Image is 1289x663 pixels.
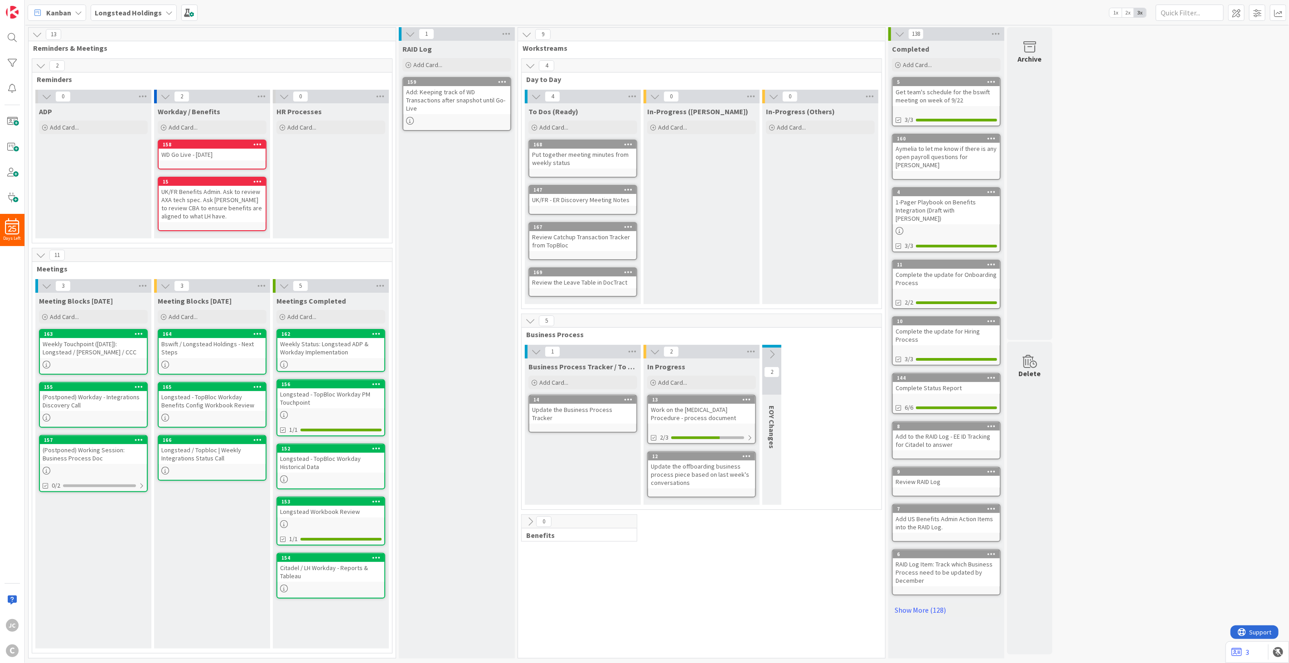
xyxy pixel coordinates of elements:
[892,421,1001,460] a: 8Add to the RAID Log - EE ID Tracking for Citadel to answer
[893,317,1000,325] div: 10
[528,362,637,371] span: Business Process Tracker / To Dos
[529,276,636,288] div: Review the Leave Table in DocTract
[766,107,835,116] span: In-Progress (Others)
[897,469,1000,475] div: 9
[49,250,65,261] span: 11
[648,452,755,489] div: 12Update the offboarding business process piece based on last week's conversations
[905,403,913,412] span: 6/6
[893,550,1000,558] div: 6
[281,555,384,561] div: 154
[526,330,870,339] span: Business Process
[403,86,510,114] div: Add: Keeping track of WD Transactions after snapshot until Go-Live
[281,331,384,337] div: 162
[277,380,384,388] div: 156
[159,140,266,149] div: 158
[293,91,308,102] span: 0
[413,61,442,69] span: Add Card...
[536,516,552,527] span: 0
[893,374,1000,394] div: 144Complete Status Report
[158,382,267,428] a: 165Longstead - TopBloc Workday Benefits Config Workbook Review
[893,550,1000,586] div: 6RAID Log Item: Track which Business Process need to be updated by December
[529,268,636,288] div: 169Review the Leave Table in DocTract
[528,107,578,116] span: To Dos (Ready)
[159,330,266,358] div: 164Bswift / Longstead Holdings - Next Steps
[893,261,1000,269] div: 11
[174,91,189,102] span: 2
[528,185,637,215] a: 147UK/FR - ER Discovery Meeting Notes
[277,453,384,473] div: Longstead - TopBloc Workday Historical Data
[40,383,147,411] div: 155(Postponed) Workday - Integrations Discovery Call
[44,437,147,443] div: 157
[903,61,932,69] span: Add Card...
[892,549,1001,595] a: 6RAID Log Item: Track which Business Process need to be updated by December
[158,140,267,169] a: 158WD Go Live - [DATE]
[648,452,755,460] div: 12
[1122,8,1134,17] span: 2x
[163,384,266,390] div: 165
[529,223,636,251] div: 167Review Catchup Transaction Tracker from TopBloc
[39,435,148,492] a: 157(Postponed) Working Session: Business Process Doc0/2
[897,423,1000,430] div: 8
[287,313,316,321] span: Add Card...
[905,115,913,125] span: 3/3
[277,506,384,518] div: Longstead Workbook Review
[539,378,568,387] span: Add Card...
[893,476,1000,488] div: Review RAID Log
[545,346,560,357] span: 1
[893,135,1000,171] div: 160Aymelia to let me know if there is any open payroll questions for [PERSON_NAME]
[893,143,1000,171] div: Aymelia to let me know if there is any open payroll questions for [PERSON_NAME]
[539,315,554,326] span: 5
[1134,8,1146,17] span: 3x
[893,422,1000,431] div: 8
[1156,5,1224,21] input: Quick Filter...
[892,373,1001,414] a: 144Complete Status Report6/6
[281,381,384,387] div: 156
[40,383,147,391] div: 155
[652,397,755,403] div: 13
[39,329,148,375] a: 163Weekly Touchpoint ([DATE]): Longstead / [PERSON_NAME] / CCC
[529,149,636,169] div: Put together meeting minutes from weekly status
[39,107,52,116] span: ADP
[893,269,1000,289] div: Complete the update for Onboarding Process
[159,178,266,222] div: 15UK/FR Benefits Admin. Ask to review AXA tech spec. Ask [PERSON_NAME] to review CBA to ensure be...
[893,188,1000,196] div: 4
[163,437,266,443] div: 166
[893,513,1000,533] div: Add US Benefits Admin Action Items into the RAID Log.
[158,107,220,116] span: Workday / Benefits
[529,140,636,169] div: 168Put together meeting minutes from weekly status
[40,436,147,444] div: 157
[419,29,434,39] span: 1
[528,140,637,178] a: 168Put together meeting minutes from weekly status
[40,330,147,338] div: 163
[277,388,384,408] div: Longstead - TopBloc Workday PM Touchpoint
[1231,647,1249,658] a: 3
[46,29,61,40] span: 13
[647,362,685,371] span: In Progress
[652,453,755,460] div: 12
[648,396,755,424] div: 13Work on the [MEDICAL_DATA] Procedure - process document
[293,281,308,291] span: 5
[897,506,1000,512] div: 7
[55,91,71,102] span: 0
[892,77,1001,126] a: 5Get team's schedule for the bswift meeting on week of 9/223/3
[174,281,189,291] span: 3
[159,444,266,464] div: Longstead / Topbloc | Weekly Integrations Status Call
[533,269,636,276] div: 169
[159,436,266,464] div: 166Longstead / Topbloc | Weekly Integrations Status Call
[402,44,432,53] span: RAID Log
[159,186,266,222] div: UK/FR Benefits Admin. Ask to review AXA tech spec. Ask [PERSON_NAME] to review CBA to ensure bene...
[159,391,266,411] div: Longstead - TopBloc Workday Benefits Config Workbook Review
[277,445,384,453] div: 152
[277,445,384,473] div: 152Longstead - TopBloc Workday Historical Data
[897,375,1000,381] div: 144
[529,140,636,149] div: 168
[897,261,1000,268] div: 11
[39,296,113,305] span: Meeting Blocks Today
[529,223,636,231] div: 167
[764,367,780,377] span: 2
[403,78,510,114] div: 159Add: Keeping track of WD Transactions after snapshot until Go-Live
[159,140,266,160] div: 158WD Go Live - [DATE]
[163,179,266,185] div: 15
[158,329,267,375] a: 164Bswift / Longstead Holdings - Next Steps
[276,444,385,489] a: 152Longstead - TopBloc Workday Historical Data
